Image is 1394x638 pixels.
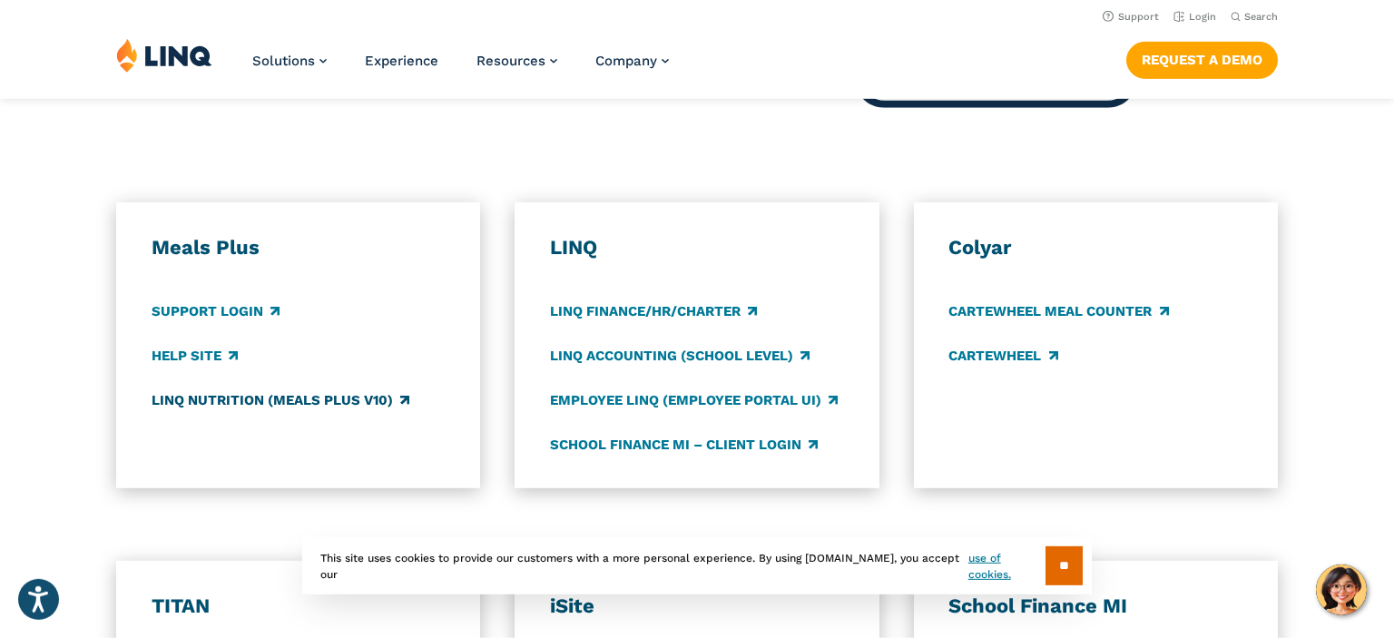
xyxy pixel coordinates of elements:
a: Request a Demo [1126,42,1278,78]
a: Help Site [152,346,238,366]
a: use of cookies. [968,550,1045,583]
a: Resources [476,53,557,69]
a: CARTEWHEEL [948,346,1057,366]
h3: Colyar [948,235,1242,260]
a: LINQ Finance/HR/Charter [550,301,757,321]
div: This site uses cookies to provide our customers with a more personal experience. By using [DOMAIN... [302,537,1092,594]
a: Company [595,53,669,69]
span: Search [1244,11,1278,23]
span: Solutions [252,53,315,69]
span: Resources [476,53,545,69]
a: Support [1103,11,1159,23]
a: LINQ Nutrition (Meals Plus v10) [152,390,409,410]
button: Open Search Bar [1231,10,1278,24]
h3: LINQ [550,235,844,260]
img: LINQ | K‑12 Software [116,38,212,73]
a: Employee LINQ (Employee Portal UI) [550,390,838,410]
span: Company [595,53,657,69]
a: Support Login [152,301,280,321]
button: Hello, have a question? Let’s chat. [1316,564,1367,615]
a: LINQ Accounting (school level) [550,346,810,366]
a: CARTEWHEEL Meal Counter [948,301,1168,321]
a: Experience [365,53,438,69]
a: School Finance MI – Client Login [550,435,818,455]
nav: Primary Navigation [252,38,669,98]
h3: Meals Plus [152,235,446,260]
nav: Button Navigation [1126,38,1278,78]
a: Login [1173,11,1216,23]
a: Solutions [252,53,327,69]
